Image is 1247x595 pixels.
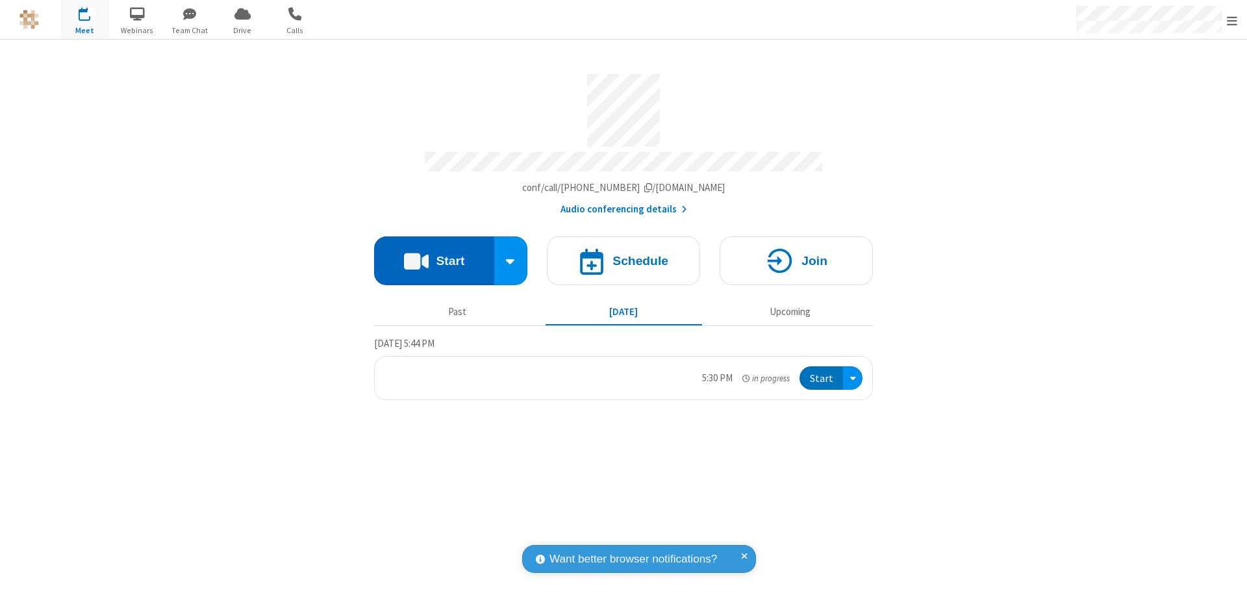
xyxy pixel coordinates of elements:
[494,236,528,285] div: Start conference options
[549,551,717,568] span: Want better browser notifications?
[561,202,687,217] button: Audio conferencing details
[546,299,702,324] button: [DATE]
[612,255,668,267] h4: Schedule
[1215,561,1237,586] iframe: Chat
[374,64,873,217] section: Account details
[712,299,868,324] button: Upcoming
[374,336,873,401] section: Today's Meetings
[843,366,863,390] div: Open menu
[801,255,827,267] h4: Join
[720,236,873,285] button: Join
[19,10,39,29] img: QA Selenium DO NOT DELETE OR CHANGE
[436,255,464,267] h4: Start
[374,236,494,285] button: Start
[88,7,96,17] div: 1
[218,25,267,36] span: Drive
[742,372,790,385] em: in progress
[166,25,214,36] span: Team Chat
[379,299,536,324] button: Past
[374,337,435,349] span: [DATE] 5:44 PM
[522,181,725,194] span: Copy my meeting room link
[547,236,700,285] button: Schedule
[800,366,843,390] button: Start
[113,25,162,36] span: Webinars
[271,25,320,36] span: Calls
[60,25,109,36] span: Meet
[702,371,733,386] div: 5:30 PM
[522,181,725,196] button: Copy my meeting room linkCopy my meeting room link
